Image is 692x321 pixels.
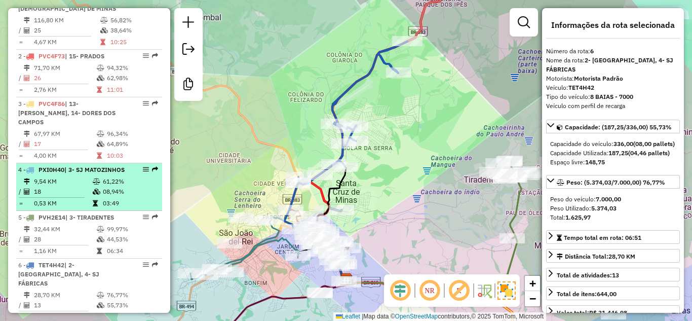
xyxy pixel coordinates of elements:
[106,234,158,244] td: 44,53%
[24,27,30,33] i: Total de Atividades
[33,139,96,149] td: 17
[546,83,680,92] div: Veículo:
[546,191,680,226] div: Peso: (5.374,03/7.000,00) 76,77%
[102,187,158,197] td: 08,94%
[106,246,158,256] td: 06:34
[514,12,534,32] a: Exibir filtros
[340,273,353,286] img: Farid - São João del Rei
[564,234,641,241] span: Tempo total em rota: 06:51
[102,198,158,208] td: 03:49
[97,248,102,254] i: Tempo total em rota
[24,226,30,232] i: Distância Total
[546,47,680,56] div: Número da rota:
[18,261,99,287] span: 6 -
[546,74,680,83] div: Motorista:
[612,271,619,279] strong: 13
[18,73,23,83] td: /
[33,176,92,187] td: 9,54 KM
[546,135,680,171] div: Capacidade: (187,25/336,00) 55,73%
[447,278,471,303] span: Exibir rótulo
[18,25,23,35] td: /
[525,276,540,291] a: Zoom in
[18,261,99,287] span: | 2- [GEOGRAPHIC_DATA], 4- SJ FÁBRICAS
[228,212,253,223] div: Atividade não roteirizada - BAR DO HELIO
[18,213,114,221] span: 5 -
[39,52,65,60] span: PVC4F73
[217,238,242,248] div: Atividade não roteirizada - LIDIANE KELLY PASSAR
[310,235,335,245] div: Atividade não roteirizada - EDER TRINDADE ZIM 50
[39,213,65,221] span: PVH2E14
[33,15,100,25] td: 116,80 KM
[97,292,104,298] i: % de utilização do peso
[565,213,591,221] strong: 1.625,97
[106,300,158,310] td: 55,73%
[33,63,96,73] td: 71,70 KM
[597,290,617,298] strong: 644,00
[476,282,492,299] img: Fluxo de ruas
[633,140,675,148] strong: (08,00 pallets)
[546,20,680,30] h4: Informações da rota selecionada
[18,166,125,173] span: 4 -
[143,166,149,172] em: Opções
[608,149,628,157] strong: 187,25
[566,179,665,186] span: Peso: (5.374,03/7.000,00) 76,77%
[546,249,680,263] a: Distância Total:28,70 KM
[93,200,98,206] i: Tempo total em rota
[550,213,676,222] div: Total:
[100,17,108,23] i: % de utilização do peso
[33,234,96,244] td: 28
[417,278,442,303] span: Ocultar NR
[24,189,30,195] i: Total de Atividades
[589,309,627,316] strong: R$ 31.446,98
[608,253,635,260] span: 28,70 KM
[497,281,516,300] img: Exibir/Ocultar setores
[18,139,23,149] td: /
[557,308,627,317] div: Valor total:
[39,166,64,173] span: PXI0H40
[65,213,114,221] span: | 3- TIRADENTES
[18,85,23,95] td: =
[24,302,30,308] i: Total de Atividades
[65,52,104,60] span: | 15- PRADOS
[110,15,158,25] td: 56,82%
[24,141,30,147] i: Total de Atividades
[106,224,158,234] td: 99,97%
[18,234,23,244] td: /
[550,195,621,203] span: Peso do veículo:
[18,198,23,208] td: =
[178,39,199,62] a: Exportar sessão
[395,313,438,320] a: OpenStreetMap
[33,224,96,234] td: 32,44 KM
[565,123,672,131] span: Capacidade: (187,25/336,00) 55,73%
[143,262,149,268] em: Opções
[143,100,149,106] em: Opções
[613,140,633,148] strong: 336,00
[100,39,105,45] i: Tempo total em rota
[546,175,680,189] a: Peso: (5.374,03/7.000,00) 76,77%
[178,12,199,35] a: Nova sessão e pesquisa
[550,149,676,158] div: Capacidade Utilizada:
[568,84,594,91] strong: TET4H42
[106,139,158,149] td: 64,89%
[106,85,158,95] td: 11:01
[525,291,540,306] a: Zoom out
[33,290,96,300] td: 28,70 KM
[628,149,670,157] strong: (04,46 pallets)
[106,151,158,161] td: 10:03
[33,85,96,95] td: 2,76 KM
[33,198,92,208] td: 0,53 KM
[550,204,676,213] div: Peso Utilizado:
[546,268,680,281] a: Total de atividades:13
[18,100,116,126] span: 3 -
[388,278,412,303] span: Ocultar deslocamento
[39,100,65,108] span: PVC4F86
[33,129,96,139] td: 67,97 KM
[18,187,23,197] td: /
[362,313,363,320] span: |
[143,214,149,220] em: Opções
[546,56,680,74] div: Nome da rota:
[152,262,158,268] em: Rota exportada
[97,65,104,71] i: % de utilização do peso
[33,151,96,161] td: 4,00 KM
[33,300,96,310] td: 13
